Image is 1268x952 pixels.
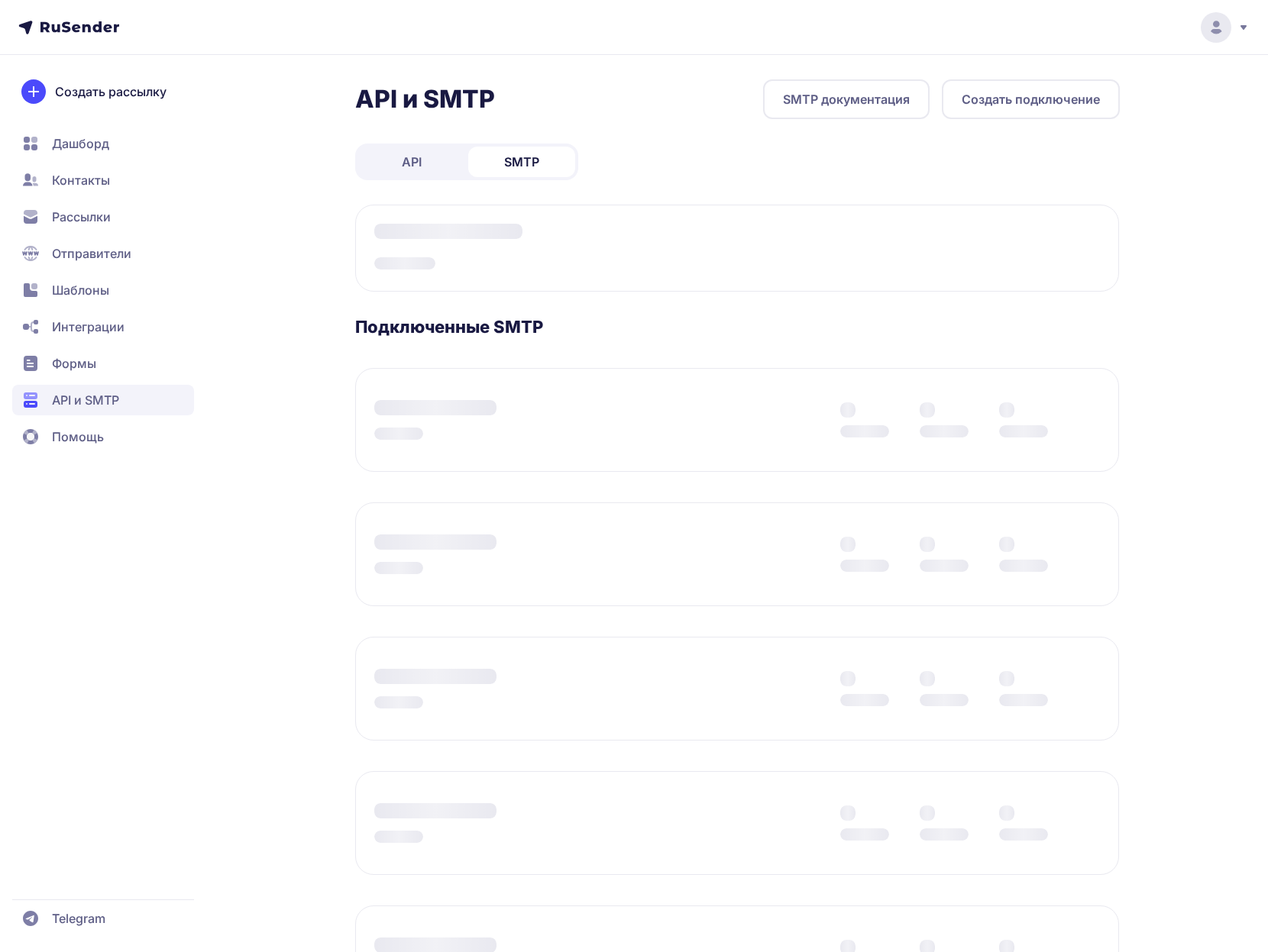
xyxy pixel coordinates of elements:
h3: Подключенные SMTP [355,316,1120,337]
span: Формы [52,354,96,373]
a: Telegram [12,903,194,934]
a: SMTP [468,147,575,177]
span: Telegram [52,909,105,928]
span: Дашборд [52,134,109,153]
span: API [402,153,422,171]
span: Рассылки [52,208,111,226]
span: Интеграции [52,318,125,336]
span: Контакты [52,171,110,189]
a: SMTP документация [763,79,930,119]
span: Помощь [52,428,104,446]
button: Создать подключение [942,79,1120,119]
span: SMTP [504,153,539,171]
span: API и SMTP [52,391,119,409]
a: API [358,147,465,177]
span: Создать рассылку [55,82,167,101]
span: Отправители [52,244,131,263]
h2: API и SMTP [355,84,495,115]
span: Шаблоны [52,281,109,299]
